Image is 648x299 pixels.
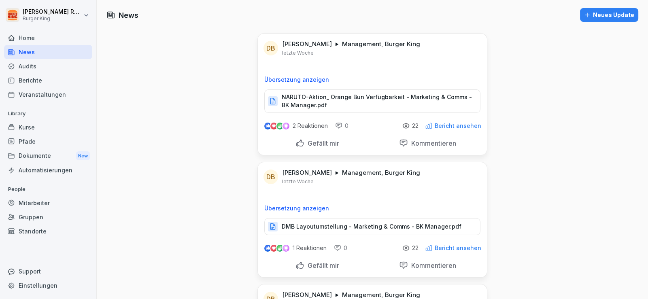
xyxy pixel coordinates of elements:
[4,87,92,102] a: Veranstaltungen
[23,16,82,21] p: Burger King
[408,139,456,147] p: Kommentieren
[4,31,92,45] a: Home
[282,178,314,185] p: letzte Woche
[4,224,92,238] a: Standorte
[335,122,348,130] div: 0
[4,148,92,163] a: DokumenteNew
[334,244,347,252] div: 0
[412,245,419,251] p: 22
[4,134,92,148] a: Pfade
[282,169,332,177] p: [PERSON_NAME]
[276,123,283,129] img: celebrate
[4,264,92,278] div: Support
[264,225,480,233] a: DMB Layoutumstellung - Marketing & Comms - BK Manager.pdf
[271,245,277,251] img: love
[282,50,314,56] p: letzte Woche
[119,10,138,21] h1: News
[435,245,481,251] p: Bericht ansehen
[342,291,420,299] p: Management, Burger King
[271,123,277,129] img: love
[4,120,92,134] a: Kurse
[580,8,638,22] button: Neues Update
[283,122,289,129] img: inspiring
[76,151,90,161] div: New
[293,123,328,129] p: 2 Reaktionen
[276,245,283,252] img: celebrate
[293,245,327,251] p: 1 Reaktionen
[304,261,339,269] p: Gefällt mir
[342,40,420,48] p: Management, Burger King
[4,107,92,120] p: Library
[4,45,92,59] a: News
[408,261,456,269] p: Kommentieren
[282,291,332,299] p: [PERSON_NAME]
[264,205,480,212] p: Übersetzung anzeigen
[584,11,634,19] div: Neues Update
[342,169,420,177] p: Management, Burger King
[4,163,92,177] a: Automatisierungen
[4,196,92,210] a: Mitarbeiter
[4,59,92,73] a: Audits
[282,223,461,231] p: DMB Layoutumstellung - Marketing & Comms - BK Manager.pdf
[263,41,278,55] div: DB
[435,123,481,129] p: Bericht ansehen
[304,139,339,147] p: Gefällt mir
[282,40,332,48] p: [PERSON_NAME]
[264,76,480,83] p: Übersetzung anzeigen
[263,170,278,184] div: DB
[4,73,92,87] a: Berichte
[4,210,92,224] a: Gruppen
[4,183,92,196] p: People
[4,148,92,163] div: Dokumente
[412,123,419,129] p: 22
[282,93,472,109] p: NARUTO-Aktion_ Orange Bun Verfügbarkeit - Marketing & Comms - BK Manager.pdf
[265,123,271,129] img: like
[23,8,82,15] p: [PERSON_NAME] Rohrich
[283,244,289,252] img: inspiring
[264,100,480,108] a: NARUTO-Aktion_ Orange Bun Verfügbarkeit - Marketing & Comms - BK Manager.pdf
[265,245,271,251] img: like
[4,278,92,293] a: Einstellungen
